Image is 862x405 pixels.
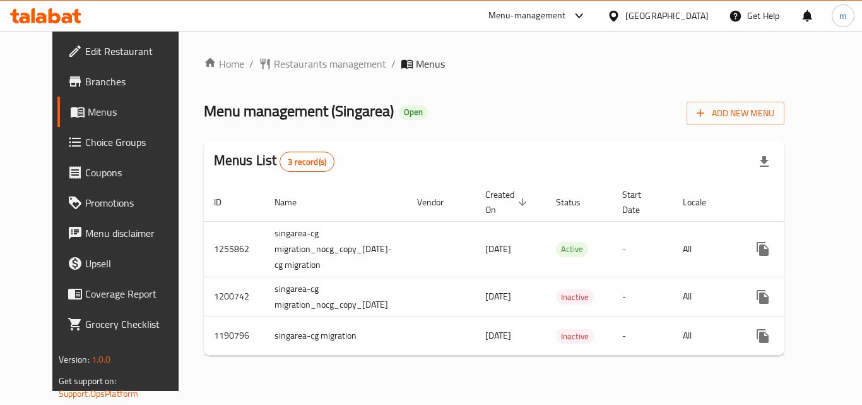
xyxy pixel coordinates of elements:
[214,195,238,210] span: ID
[249,56,254,71] li: /
[85,256,186,271] span: Upsell
[204,56,244,71] a: Home
[399,105,428,120] div: Open
[57,279,196,309] a: Coverage Report
[556,242,588,257] div: Active
[85,44,186,59] span: Edit Restaurant
[416,56,445,71] span: Menus
[85,226,186,241] span: Menu disclaimer
[748,282,778,312] button: more
[749,147,779,177] div: Export file
[556,329,594,344] span: Inactive
[625,9,709,23] div: [GEOGRAPHIC_DATA]
[673,277,738,317] td: All
[280,156,334,168] span: 3 record(s)
[59,373,117,389] span: Get support on:
[57,66,196,97] a: Branches
[556,290,594,305] span: Inactive
[399,107,428,118] span: Open
[612,317,673,355] td: -
[259,56,386,71] a: Restaurants management
[85,195,186,210] span: Promotions
[57,309,196,339] a: Grocery Checklist
[488,8,566,23] div: Menu-management
[57,218,196,248] a: Menu disclaimer
[264,317,407,355] td: singarea-cg migration
[778,282,808,312] button: Change Status
[85,286,186,301] span: Coverage Report
[673,317,738,355] td: All
[697,106,774,121] span: Add New Menu
[274,56,386,71] span: Restaurants management
[59,351,90,368] span: Version:
[391,56,396,71] li: /
[485,327,511,344] span: [DATE]
[673,221,738,277] td: All
[204,97,394,125] span: Menu management ( Singarea )
[204,56,785,71] nav: breadcrumb
[92,351,111,368] span: 1.0.0
[485,288,511,305] span: [DATE]
[57,97,196,127] a: Menus
[57,188,196,218] a: Promotions
[748,321,778,351] button: more
[204,221,264,277] td: 1255862
[275,195,313,210] span: Name
[59,385,139,402] a: Support.OpsPlatform
[57,157,196,188] a: Coupons
[556,289,594,305] div: Inactive
[556,329,594,344] div: Inactive
[214,151,334,172] h2: Menus List
[778,234,808,264] button: Change Status
[85,135,186,150] span: Choice Groups
[485,187,531,217] span: Created On
[622,187,658,217] span: Start Date
[687,102,784,125] button: Add New Menu
[417,195,460,210] span: Vendor
[556,242,588,257] span: Active
[264,277,407,317] td: singarea-cg migration_nocg_copy_[DATE]
[85,317,186,332] span: Grocery Checklist
[778,321,808,351] button: Change Status
[85,165,186,180] span: Coupons
[556,195,597,210] span: Status
[57,248,196,279] a: Upsell
[485,241,511,257] span: [DATE]
[88,104,186,119] span: Menus
[612,221,673,277] td: -
[57,127,196,157] a: Choice Groups
[839,9,847,23] span: m
[683,195,723,210] span: Locale
[264,221,407,277] td: singarea-cg migration_nocg_copy_[DATE]-cg migration
[204,277,264,317] td: 1200742
[204,317,264,355] td: 1190796
[748,234,778,264] button: more
[280,152,334,172] div: Total records count
[85,74,186,89] span: Branches
[57,36,196,66] a: Edit Restaurant
[612,277,673,317] td: -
